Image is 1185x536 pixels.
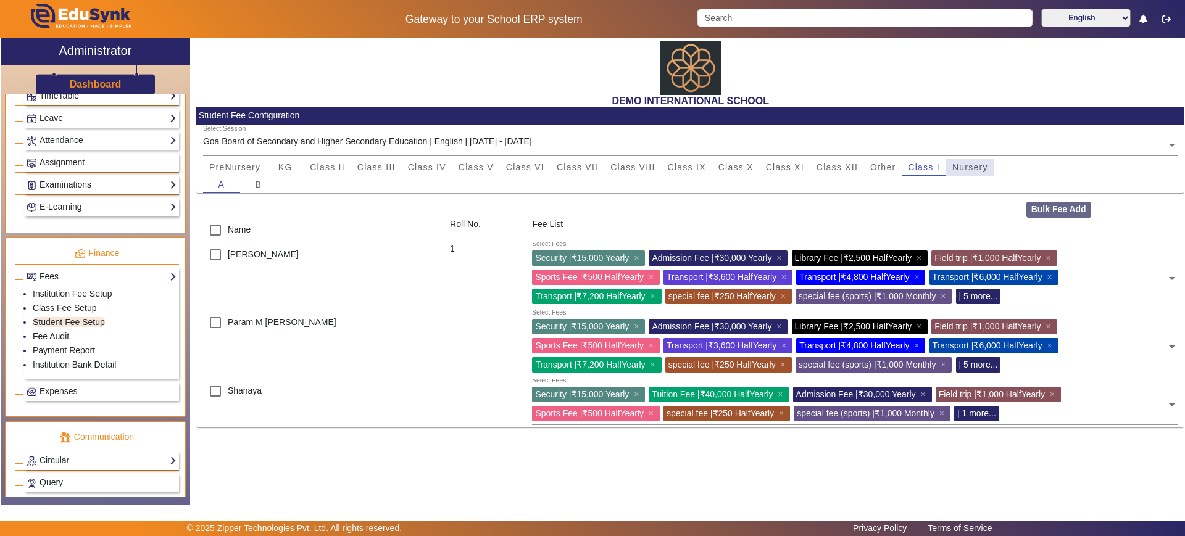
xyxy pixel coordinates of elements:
span: special fee (sports) | ₹1,000 Monthly [797,408,934,418]
div: Shanaya [196,379,443,427]
a: Institution Bank Detail [33,360,116,369]
span: × [941,291,949,301]
span: × [914,272,922,282]
span: × [778,389,786,399]
a: Privacy Policy [847,520,913,536]
div: 1 [444,242,526,311]
img: finance.png [75,248,86,259]
div: Roll No. [444,218,526,242]
span: special fee | ₹250 HalfYearly [668,291,776,301]
img: communication.png [60,432,71,443]
a: Fee Audit [33,331,69,341]
h2: Administrator [59,43,132,58]
p: Finance [15,247,179,260]
span: Tuition Fee | ₹40,000 HalfYearly [652,389,773,399]
span: KG [278,163,293,171]
span: Class XII [817,163,858,171]
a: Terms of Service [921,520,998,536]
input: Search [697,9,1032,27]
span: × [781,272,789,282]
span: × [650,291,658,301]
span: Field trip | ₹1,000 HalfYearly [934,321,1041,331]
div: [PERSON_NAME] [196,242,443,311]
a: Student Fee Setup [33,317,105,327]
span: Class VII [557,163,598,171]
span: Security | ₹15,000 Yearly [535,389,629,399]
span: Expenses [39,386,77,396]
span: × [920,389,928,399]
span: Transport | ₹6,000 HalfYearly [933,340,1042,350]
span: × [649,408,657,418]
span: × [1046,321,1054,331]
img: abdd4561-dfa5-4bc5-9f22-bd710a8d2831 [660,41,721,95]
span: Class XI [766,163,804,171]
span: × [650,360,658,369]
span: Class III [357,163,396,171]
span: Class X [718,163,754,171]
span: Field trip | ₹1,000 HalfYearly [939,389,1045,399]
span: Transport | ₹4,800 HalfYearly [799,272,909,282]
div: Select Session [203,124,246,134]
span: PreNursery [209,163,260,171]
p: Communication [15,431,179,443]
span: Library Fee | ₹2,500 HalfYearly [795,321,912,331]
span: × [776,321,784,331]
span: Class I [908,163,940,171]
a: Expenses [27,384,177,398]
span: × [634,389,642,399]
div: Goa Board of Secondary and Higher Secondary Education | English | [DATE] - [DATE] [203,135,532,148]
span: special fee (sports) | ₹1,000 Monthly [799,291,936,301]
span: | 5 more... [959,291,998,301]
span: | 5 more... [959,360,998,369]
span: × [939,408,947,418]
span: special fee | ₹250 HalfYearly [667,408,774,418]
span: × [634,321,642,331]
span: B [256,180,262,189]
span: Security | ₹15,000 Yearly [535,321,629,331]
span: Security | ₹15,000 Yearly [535,253,629,263]
span: Nursery [952,163,988,171]
span: × [941,360,949,369]
span: Class IX [668,163,706,171]
a: Assignment [27,155,177,170]
span: special fee | ₹250 HalfYearly [668,360,776,369]
span: Transport | ₹7,200 HalfYearly [535,360,645,369]
h3: Dashboard [70,78,122,90]
span: Query [39,477,63,487]
span: | 1 more... [957,408,996,418]
span: × [1046,253,1054,263]
span: Field trip | ₹1,000 HalfYearly [934,253,1041,263]
div: Select Fees [532,239,566,249]
span: × [781,340,789,350]
span: × [649,340,657,350]
span: × [1050,389,1058,399]
span: Class V [459,163,494,171]
span: Transport | ₹3,600 HalfYearly [667,272,776,282]
span: Class IV [408,163,446,171]
a: Institution Fee Setup [33,289,112,299]
span: special fee (sports) | ₹1,000 Monthly [799,360,936,369]
span: Transport | ₹7,200 HalfYearly [535,291,645,301]
a: Dashboard [69,78,122,91]
span: × [1047,340,1055,350]
span: × [780,291,788,301]
span: × [776,253,784,263]
div: Select Fees [532,376,566,386]
img: Support-tickets.png [27,479,36,488]
a: Administrator [1,38,190,65]
span: Sports Fee | ₹500 HalfYearly [535,340,644,350]
h5: Gateway to your School ERP system [303,13,684,26]
span: Transport | ₹3,600 HalfYearly [667,340,776,350]
span: Transport | ₹4,800 HalfYearly [799,340,909,350]
span: Sports Fee | ₹500 HalfYearly [535,272,644,282]
span: × [1047,272,1055,282]
span: Library Fee | ₹2,500 HalfYearly [795,253,912,263]
span: Admission Fee | ₹30,000 Yearly [652,253,771,263]
span: Class VI [506,163,544,171]
span: A [218,180,225,189]
img: Payroll.png [27,387,36,396]
span: × [779,408,787,418]
span: Assignment [39,157,85,167]
div: Select Fees [532,308,566,318]
h2: DEMO INTERNATIONAL SCHOOL [196,95,1184,107]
